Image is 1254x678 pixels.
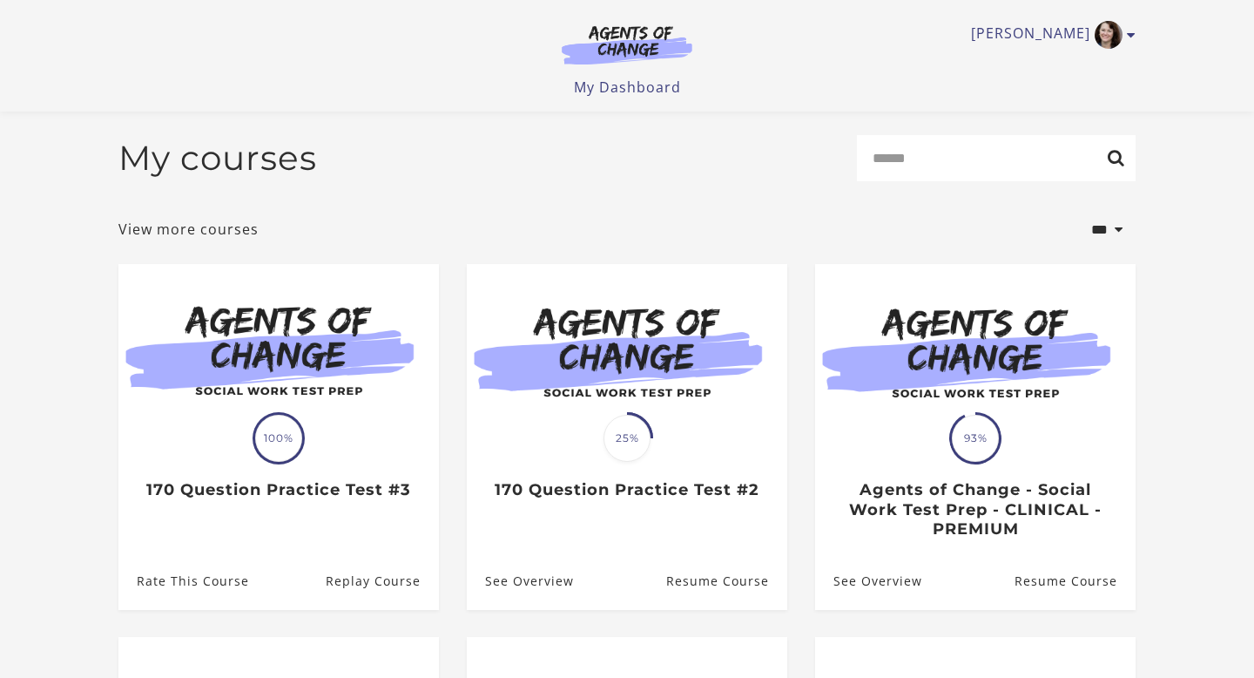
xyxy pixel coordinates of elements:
span: 25% [603,415,651,462]
h2: My courses [118,138,317,179]
a: 170 Question Practice Test #2: Resume Course [666,553,787,609]
a: Agents of Change - Social Work Test Prep - CLINICAL - PREMIUM: Resume Course [1015,553,1136,609]
h3: 170 Question Practice Test #2 [485,480,768,500]
a: My Dashboard [574,78,681,97]
a: 170 Question Practice Test #3: Resume Course [326,553,439,609]
h3: 170 Question Practice Test #3 [137,480,420,500]
a: 170 Question Practice Test #2: See Overview [467,553,574,609]
a: View more courses [118,219,259,240]
a: Agents of Change - Social Work Test Prep - CLINICAL - PREMIUM: See Overview [815,553,922,609]
h3: Agents of Change - Social Work Test Prep - CLINICAL - PREMIUM [833,480,1116,539]
span: 93% [952,415,999,462]
span: 100% [255,415,302,462]
img: Agents of Change Logo [543,24,711,64]
a: 170 Question Practice Test #3: Rate This Course [118,553,249,609]
a: Toggle menu [971,21,1127,49]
